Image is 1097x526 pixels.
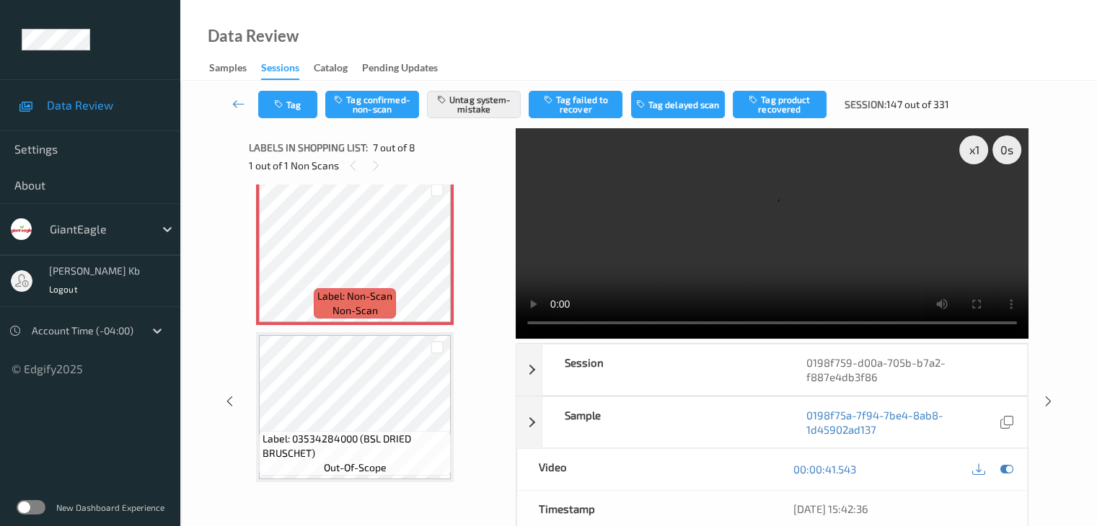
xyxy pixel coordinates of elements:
a: Samples [209,58,261,79]
button: Tag failed to recover [529,91,622,118]
div: Pending Updates [362,61,438,79]
a: Catalog [314,58,362,79]
div: 0 s [992,135,1021,164]
span: Label: Non-Scan [317,289,392,303]
div: Samples [209,61,247,79]
span: 7 out of 8 [373,141,415,155]
button: Tag product recovered [733,91,827,118]
div: Sample0198f75a-7f94-7be4-8ab8-1d45902ad137 [516,396,1028,448]
a: 0198f75a-7f94-7be4-8ab8-1d45902ad137 [806,408,997,437]
div: x 1 [959,135,988,164]
div: Video [517,449,772,490]
div: Sample [542,397,785,447]
div: Session [542,344,785,395]
div: 0198f759-d00a-705b-b7a2-f887e4db3f86 [785,344,1027,395]
span: Label: 03534284000 (BSL DRIED BRUSCHET) [263,432,447,460]
span: 147 out of 331 [886,97,949,112]
div: [DATE] 15:42:36 [793,502,1005,516]
div: Catalog [314,61,348,79]
div: Session0198f759-d00a-705b-b7a2-f887e4db3f86 [516,344,1028,396]
button: Untag system-mistake [427,91,521,118]
a: Sessions [261,58,314,80]
button: Tag delayed scan [631,91,725,118]
span: Labels in shopping list: [249,141,368,155]
span: Session: [845,97,886,112]
button: Tag confirmed-non-scan [325,91,419,118]
div: 1 out of 1 Non Scans [249,156,506,174]
span: out-of-scope [324,460,387,475]
span: non-scan [332,303,378,318]
div: Data Review [208,29,299,43]
div: Sessions [261,61,299,80]
a: Pending Updates [362,58,452,79]
button: Tag [258,91,317,118]
a: 00:00:41.543 [793,462,856,476]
